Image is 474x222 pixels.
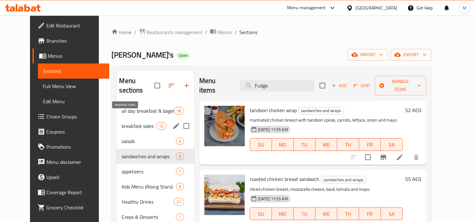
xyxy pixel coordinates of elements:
p: marinated chicken breast with tandoori spices, carrots, lettuce, onion and mayo [250,116,403,124]
span: export [396,51,426,59]
span: 13 [156,123,166,129]
li: / [235,28,237,36]
div: Kids Menu (Rising Stars)8 [117,179,194,194]
span: Add item [329,81,349,91]
span: sandwiches and wraps [298,107,344,114]
span: Sections [43,67,104,75]
div: Kids Menu (Rising Stars) [122,183,176,190]
span: Open [176,53,190,58]
div: Open [176,52,190,59]
span: Menus [48,52,104,60]
span: FR [362,140,378,149]
span: sandwiches and wraps [122,153,176,160]
a: Coverage Report [33,185,109,200]
div: [GEOGRAPHIC_DATA] [356,4,397,11]
span: sandwiches and wraps [321,176,366,183]
span: FR [362,209,378,219]
span: Choice Groups [46,113,104,120]
h6: 52 AED [405,106,421,115]
span: MO [274,209,291,219]
span: 18 [174,108,183,114]
div: items [156,122,166,130]
span: Restaurants management [147,28,203,36]
span: Grocery Checklist [46,204,104,211]
span: Sort items [349,81,375,91]
div: all day breakfast & bagels18 [117,103,194,118]
span: all day breakfast & bagels [122,107,174,115]
button: Add section [179,78,194,93]
button: TH [337,207,359,220]
button: MO [272,138,294,151]
a: Menu disclaimer [33,154,109,170]
button: FR [359,138,381,151]
span: Edit Menu [43,98,104,105]
a: Coupons [33,124,109,139]
span: 6 [176,138,183,144]
span: tandoori chicken wrap [250,105,297,115]
button: WE [315,138,337,151]
li: / [134,28,136,36]
button: Add [329,81,349,91]
button: SU [250,207,272,220]
button: WE [315,207,337,220]
div: Healthy Drinks21 [117,194,194,209]
span: Promotions [46,143,104,151]
button: FR [359,207,381,220]
span: TU [296,209,313,219]
span: 8 [176,184,183,190]
button: MO [272,207,294,220]
span: TH [340,140,357,149]
span: 8 [176,153,183,159]
span: TU [296,140,313,149]
button: edit [171,121,181,131]
div: items [176,137,184,145]
span: WE [318,140,335,149]
span: Select to update [361,151,375,164]
div: items [174,107,184,115]
span: Coverage Report [46,189,104,196]
button: Sort [352,81,372,91]
a: Upsell [33,170,109,185]
a: Home [111,28,132,36]
span: Coupons [46,128,104,135]
span: TH [340,209,357,219]
button: SA [381,207,403,220]
a: Choice Groups [33,109,109,124]
span: MO [274,140,291,149]
span: Select section [316,79,329,92]
span: breakfast sides [122,122,156,130]
div: salads6 [117,134,194,149]
p: sliced chicken breast, mozzarella cheese, basil, tomato and mayo. [250,185,403,193]
a: Edit menu item [396,153,404,161]
nav: breadcrumb [111,28,431,36]
span: Menus [218,28,232,36]
span: roasted chicken breast sandwich [250,174,319,184]
img: tandoori chicken wrap [204,106,245,146]
a: Menus [33,48,109,63]
button: TH [337,138,359,151]
div: appetizers7 [117,164,194,179]
span: Manage items [380,78,422,93]
div: items [176,213,184,221]
span: 7 [176,169,183,175]
span: Healthy Drinks [122,198,174,206]
span: SA [383,140,400,149]
span: Full Menu View [43,82,104,90]
span: Select all sections [151,79,164,92]
span: [DATE] 11:55 AM [255,127,291,133]
div: sandwiches and wraps [298,107,344,115]
div: Menu-management [287,4,326,12]
input: search [240,80,315,91]
button: delete [409,150,424,165]
button: TU [294,207,315,220]
span: SU [253,209,269,219]
button: SU [250,138,272,151]
a: Branches [33,33,109,48]
a: Grocery Checklist [33,200,109,215]
img: roasted chicken breast sandwich [204,175,245,215]
h2: Menu items [199,76,232,95]
span: Creps & Desserts [122,213,176,221]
